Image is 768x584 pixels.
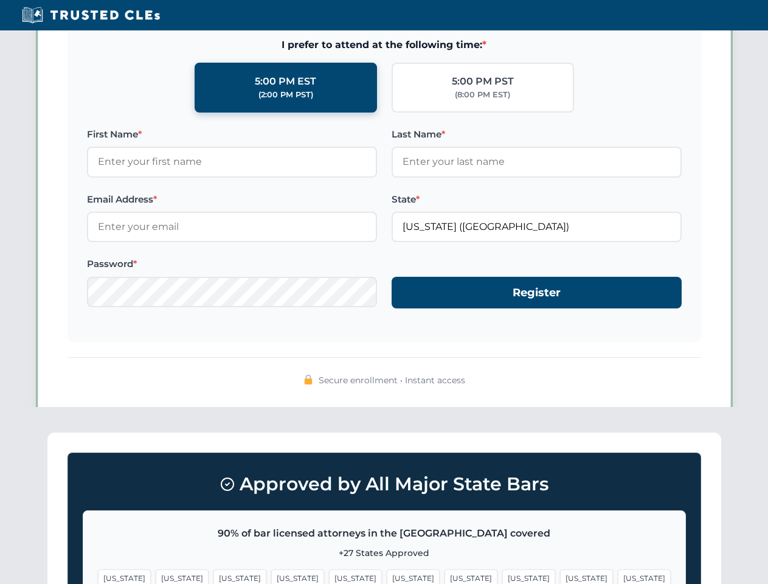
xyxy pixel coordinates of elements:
[392,192,682,207] label: State
[392,127,682,142] label: Last Name
[87,212,377,242] input: Enter your email
[258,89,313,101] div: (2:00 PM PST)
[392,212,682,242] input: Georgia (GA)
[303,375,313,384] img: 🔒
[83,468,686,501] h3: Approved by All Major State Bars
[87,147,377,177] input: Enter your first name
[255,74,316,89] div: 5:00 PM EST
[392,277,682,309] button: Register
[98,526,671,541] p: 90% of bar licensed attorneys in the [GEOGRAPHIC_DATA] covered
[87,257,377,271] label: Password
[452,74,514,89] div: 5:00 PM PST
[455,89,510,101] div: (8:00 PM EST)
[87,37,682,53] span: I prefer to attend at the following time:
[98,546,671,560] p: +27 States Approved
[18,6,164,24] img: Trusted CLEs
[319,374,465,387] span: Secure enrollment • Instant access
[392,147,682,177] input: Enter your last name
[87,127,377,142] label: First Name
[87,192,377,207] label: Email Address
